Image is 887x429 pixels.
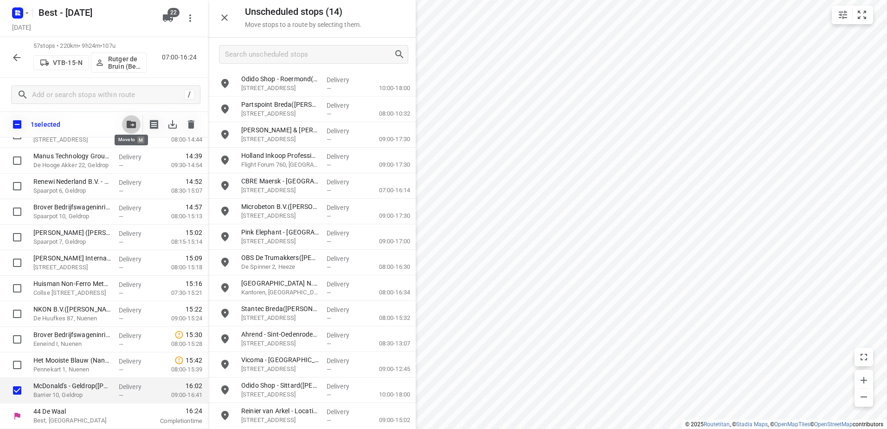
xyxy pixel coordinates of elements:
span: 14:57 [186,202,202,212]
span: Select [8,151,26,170]
p: Pink Elephant - [GEOGRAPHIC_DATA]([PERSON_NAME]) [241,227,319,237]
p: [STREET_ADDRESS] [241,84,319,93]
p: 08:00-16:30 [364,262,410,272]
p: 57 stops • 220km • 9h24m [33,42,147,51]
p: Delivery [327,382,361,391]
span: — [327,289,331,296]
p: [GEOGRAPHIC_DATA] N.V. - Kantoren([PERSON_NAME]) [241,279,319,288]
span: — [119,162,123,169]
span: Select [8,202,26,221]
span: — [327,238,331,245]
p: [STREET_ADDRESS] [241,237,319,246]
svg: Late [174,356,184,365]
p: [STREET_ADDRESS] [241,109,319,118]
p: NKON B.V.([PERSON_NAME]) [33,305,111,314]
span: — [119,188,123,195]
p: Move stops to a route by selecting them. [245,21,361,28]
p: Odido Shop - Roermond(Melvin Cox) [241,74,319,84]
span: — [119,392,123,399]
p: Completion time [141,416,202,426]
p: Delivery [119,280,153,289]
span: Select [8,330,26,349]
p: Delivery [327,356,361,365]
span: — [327,340,331,347]
span: — [119,290,123,297]
span: Select [8,305,26,323]
p: Spaarpot 6, Geldrop [33,186,111,195]
p: 07:00-16:14 [364,186,410,195]
p: Delivery [119,357,153,366]
span: — [327,366,331,373]
button: Rutger de Bruin (Best - ZZP) [91,52,147,73]
span: — [327,187,331,194]
a: Stadia Maps [736,421,768,428]
p: [STREET_ADDRESS] [33,135,111,144]
p: Renewi Nederland B.V. - CCD Geldrop(Eric Sloots) [33,177,111,186]
p: Brover Bedrijfswageninrichting - Spaarpot 10(Willeke de Laat) [33,202,111,212]
a: OpenMapTiles [774,421,810,428]
span: 22 [167,8,180,17]
p: Partspoint Breda([PERSON_NAME]) [241,100,319,109]
button: VTB-15-N [33,55,89,70]
p: Reinier van Arkel - Locatie FPA Coornhert Forensisch Psychiatrische Afdeling - 2543104(Peter Spra... [241,406,319,416]
p: [STREET_ADDRESS] [241,416,319,425]
span: 14:39 [186,151,202,161]
p: 09:30-14:54 [156,161,202,170]
p: 08:00-15:39 [156,365,202,374]
span: 107u [102,42,116,49]
p: De Spinner 2, Heeze [241,262,319,272]
p: Delivery [327,75,361,84]
p: Best, [GEOGRAPHIC_DATA] [33,416,130,425]
p: [STREET_ADDRESS] [241,313,319,323]
p: Delivery [327,331,361,340]
p: Delivery [119,229,153,238]
p: Delivery [119,305,153,315]
span: — [327,315,331,322]
button: Close [215,8,234,27]
p: Manus Technology Group B.V(Agnieszka Rikkers) [33,151,111,161]
p: Rutger de Bruin (Best - ZZP) [108,55,142,70]
p: Delivery [119,331,153,340]
p: De Hooge Akker 22, Geldrop [33,161,111,170]
p: Brover Bedrijfswageninrichting - Collseweg 21(Willeke de Laat) [33,330,111,339]
p: [STREET_ADDRESS] [241,339,319,348]
p: 08:15-15:14 [156,237,202,247]
p: Delivery [119,178,153,187]
div: grid [208,71,416,428]
span: — [119,341,123,348]
p: 10:00-18:00 [364,84,410,93]
span: 15:09 [186,253,202,263]
span: — [119,239,123,246]
p: 08:00-14:44 [156,135,202,144]
h5: Rename [35,5,155,20]
span: 16:24 [141,406,202,416]
span: • [100,42,102,49]
p: Huisman Non-Ferro Metaal B.V.(Sjef Jonkers) [33,279,111,288]
p: Stantec Breda([PERSON_NAME]) [241,304,319,313]
div: small contained button group [832,6,873,24]
span: — [119,213,123,220]
p: 08:00-15:32 [364,313,410,323]
p: 09:00-16:41 [156,390,202,400]
p: Delivery [119,382,153,391]
p: Delivery [119,152,153,162]
p: 08:30-13:07 [364,339,410,348]
p: Vicoma - [GEOGRAPHIC_DATA]([PERSON_NAME]) [241,355,319,364]
input: Add or search stops within route [32,88,184,102]
p: OBS De Trumakkers([PERSON_NAME]) [241,253,319,262]
p: 10:00-18:00 [364,390,410,399]
p: [STREET_ADDRESS] [241,186,319,195]
p: Eeneind I, Nuenen [33,339,111,349]
span: — [327,264,331,271]
p: Odido Shop - Sittard(Melvin Cox) [241,381,319,390]
p: 08:00-15:28 [156,339,202,349]
button: 22 [159,9,177,27]
p: Delivery [327,407,361,416]
p: [STREET_ADDRESS] [241,211,319,221]
h5: Unscheduled stops ( 14 ) [245,6,361,17]
p: Frits Dijk International B.V.(Ingeborg Verkuijlen-Dijk) [33,253,111,263]
input: Search unscheduled stops [225,47,394,62]
span: 15:02 [186,228,202,237]
p: 09:00-15:02 [364,416,410,425]
span: 15:42 [186,356,202,365]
